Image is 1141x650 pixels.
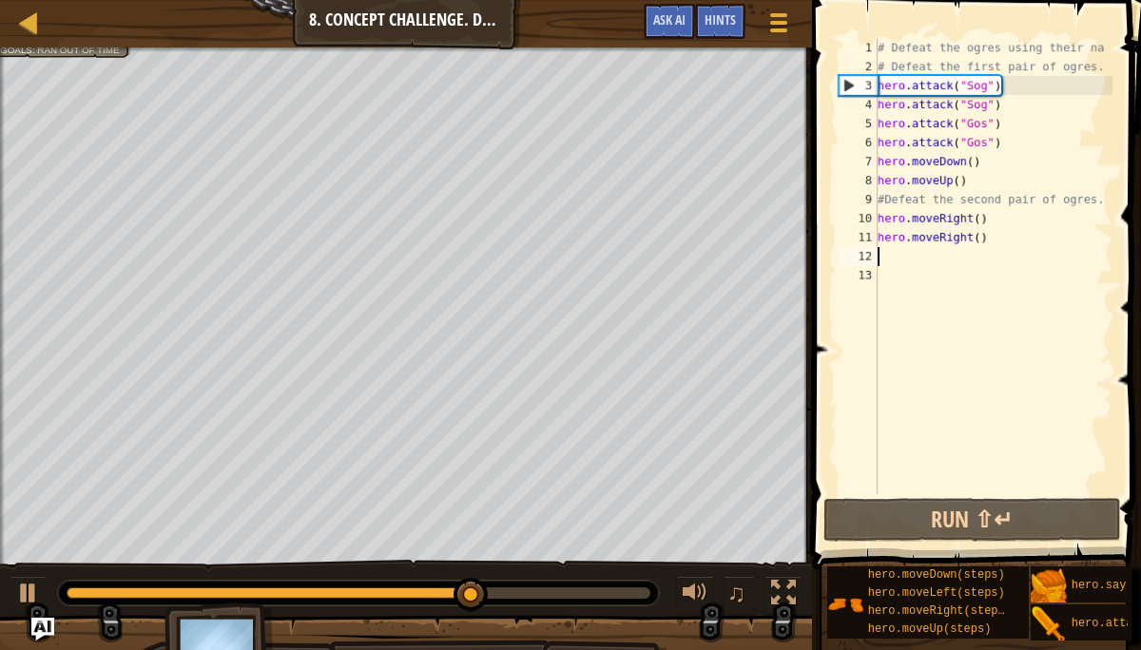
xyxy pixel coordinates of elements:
span: Hints [705,10,736,29]
div: 5 [839,114,878,133]
button: Show game menu [755,4,803,48]
div: 7 [839,152,878,171]
span: ♫ [727,579,746,607]
span: hero.moveRight(steps) [868,604,1012,618]
div: 10 [839,209,878,228]
img: portrait.png [1031,568,1067,604]
div: 12 [839,247,878,266]
div: 8 [839,171,878,190]
span: hero.moveUp(steps) [868,622,992,636]
img: portrait.png [827,586,863,622]
button: Run ⇧↵ [823,498,1120,542]
button: Ask AI [644,4,695,39]
div: 6 [839,133,878,152]
span: Ran out of time [37,45,119,55]
button: ♫ [724,576,756,615]
span: hero.moveDown(steps) [868,568,1005,582]
div: 2 [839,57,878,76]
span: : [32,45,37,55]
div: 3 [840,76,878,95]
img: portrait.png [1031,606,1067,642]
div: 1 [839,38,878,57]
div: 11 [839,228,878,247]
div: 4 [839,95,878,114]
div: 13 [839,266,878,285]
button: Toggle fullscreen [764,576,803,615]
button: Ask AI [31,618,54,640]
span: hero.moveLeft(steps) [868,586,1005,600]
button: Adjust volume [676,576,714,615]
div: 9 [839,190,878,209]
span: Ask AI [653,10,686,29]
button: ⌘ + P: Play [10,576,48,615]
